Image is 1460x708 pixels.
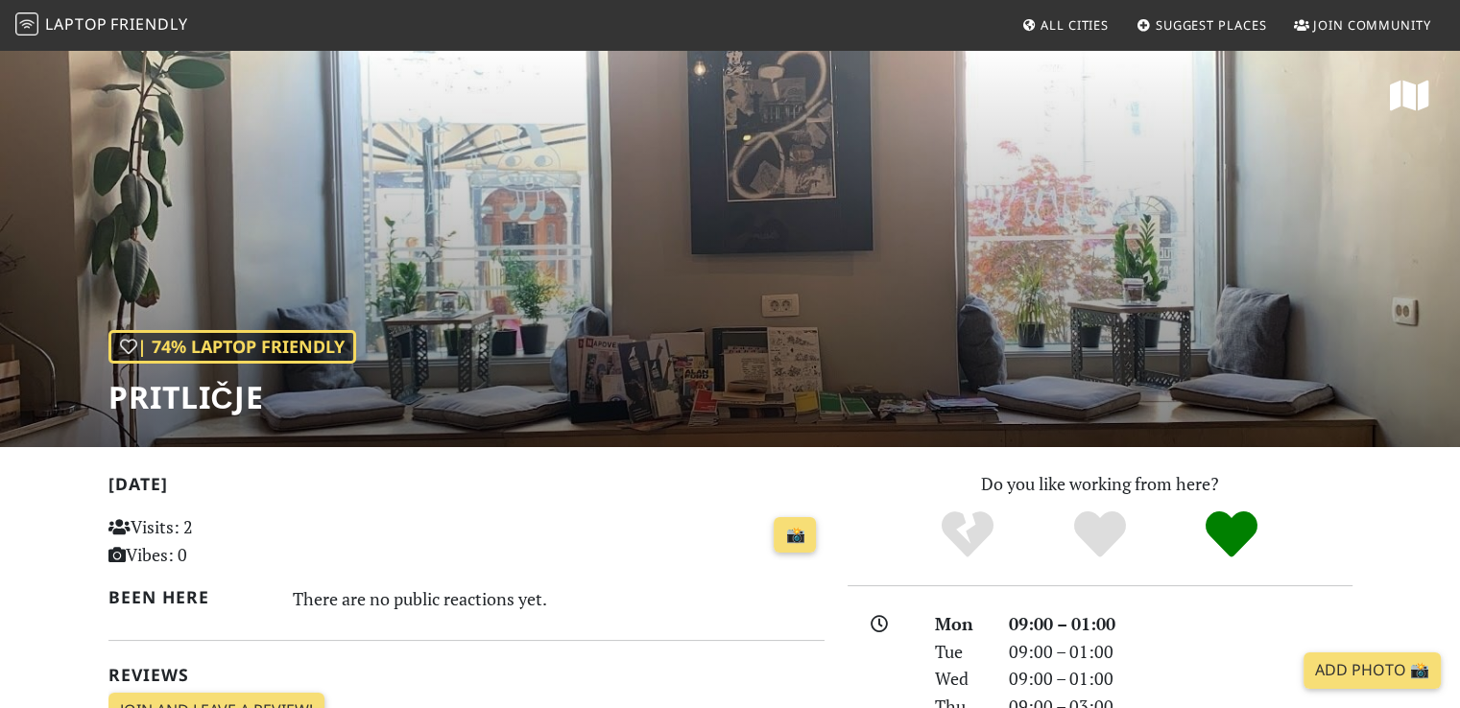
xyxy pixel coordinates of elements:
[108,379,356,415] h1: Pritličje
[1014,8,1116,42] a: All Cities
[1041,16,1109,34] span: All Cities
[997,665,1364,693] div: 09:00 – 01:00
[1156,16,1267,34] span: Suggest Places
[1313,16,1431,34] span: Join Community
[923,610,996,638] div: Mon
[1034,508,1166,561] div: Yes
[1165,508,1298,561] div: Definitely!
[293,583,825,614] div: There are no public reactions yet.
[1129,8,1275,42] a: Suggest Places
[1286,8,1439,42] a: Join Community
[15,9,188,42] a: LaptopFriendly LaptopFriendly
[923,638,996,666] div: Tue
[108,665,825,685] h2: Reviews
[108,330,356,364] div: | 74% Laptop Friendly
[110,13,187,35] span: Friendly
[923,665,996,693] div: Wed
[45,13,108,35] span: Laptop
[15,12,38,35] img: LaptopFriendly
[901,508,1034,561] div: No
[848,470,1352,498] p: Do you like working from here?
[108,474,825,502] h2: [DATE]
[997,638,1364,666] div: 09:00 – 01:00
[108,587,271,607] h2: Been here
[774,517,816,554] a: 📸
[997,610,1364,638] div: 09:00 – 01:00
[108,513,332,569] p: Visits: 2 Vibes: 0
